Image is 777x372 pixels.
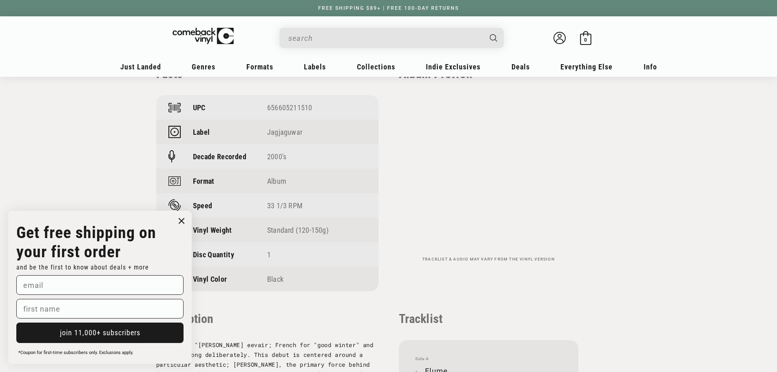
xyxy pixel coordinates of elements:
[267,201,303,210] a: 33 1/3 RPM
[120,62,161,71] span: Just Landed
[193,226,232,234] p: Vinyl Weight
[399,257,578,262] p: Tracklist & audio may vary from the vinyl version
[357,62,395,71] span: Collections
[193,128,210,136] p: Label
[16,299,184,319] input: first name
[584,37,587,43] span: 0
[18,350,133,355] span: *Coupon for first-time subscribers only. Exclusions apply.
[267,152,286,161] a: 2000's
[511,62,530,71] span: Deals
[16,223,156,261] strong: Get free shipping on your first order
[279,28,504,48] div: Search
[415,356,562,361] span: Side A
[426,62,480,71] span: Indie Exclusives
[156,312,379,326] p: Description
[16,275,184,295] input: email
[267,226,329,234] a: Standard (120-150g)
[267,128,302,136] a: Jagjaguwar
[16,263,149,271] span: and be the first to know about deals + more
[483,28,505,48] button: Search
[193,103,206,112] p: UPC
[193,177,215,185] p: Format
[246,62,273,71] span: Formats
[175,215,188,227] button: Close dialog
[644,62,657,71] span: Info
[267,103,366,112] div: 656605211510
[560,62,613,71] span: Everything Else
[193,152,246,161] p: Decade Recorded
[193,201,213,210] p: Speed
[399,312,578,326] p: Tracklist
[304,62,326,71] span: Labels
[288,30,482,47] input: When autocomplete results are available use up and down arrows to review and enter to select
[192,62,215,71] span: Genres
[16,323,184,343] button: join 11,000+ subscribers
[193,275,227,283] p: Vinyl Color
[267,275,283,283] span: Black
[310,5,467,11] a: FREE SHIPPING $89+ | FREE 100-DAY RETURNS
[267,177,286,185] a: Album
[193,250,235,259] p: Disc Quantity
[267,250,271,259] span: 1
